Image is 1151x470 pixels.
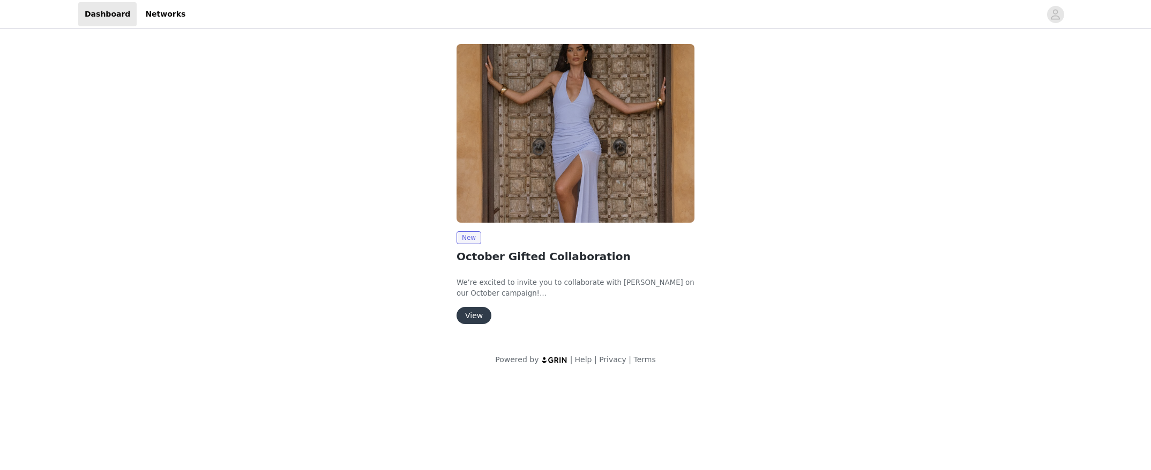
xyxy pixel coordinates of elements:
[457,44,694,223] img: Peppermayo EU
[570,355,573,364] span: |
[633,355,655,364] a: Terms
[1050,6,1060,23] div: avatar
[457,278,694,297] span: We’re excited to invite you to collaborate with [PERSON_NAME] on our October campaign!
[575,355,592,364] a: Help
[629,355,631,364] span: |
[541,356,568,363] img: logo
[139,2,192,26] a: Networks
[457,312,491,320] a: View
[78,2,137,26] a: Dashboard
[457,307,491,324] button: View
[495,355,539,364] span: Powered by
[457,248,694,265] h2: October Gifted Collaboration
[599,355,626,364] a: Privacy
[457,231,481,244] span: New
[594,355,597,364] span: |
